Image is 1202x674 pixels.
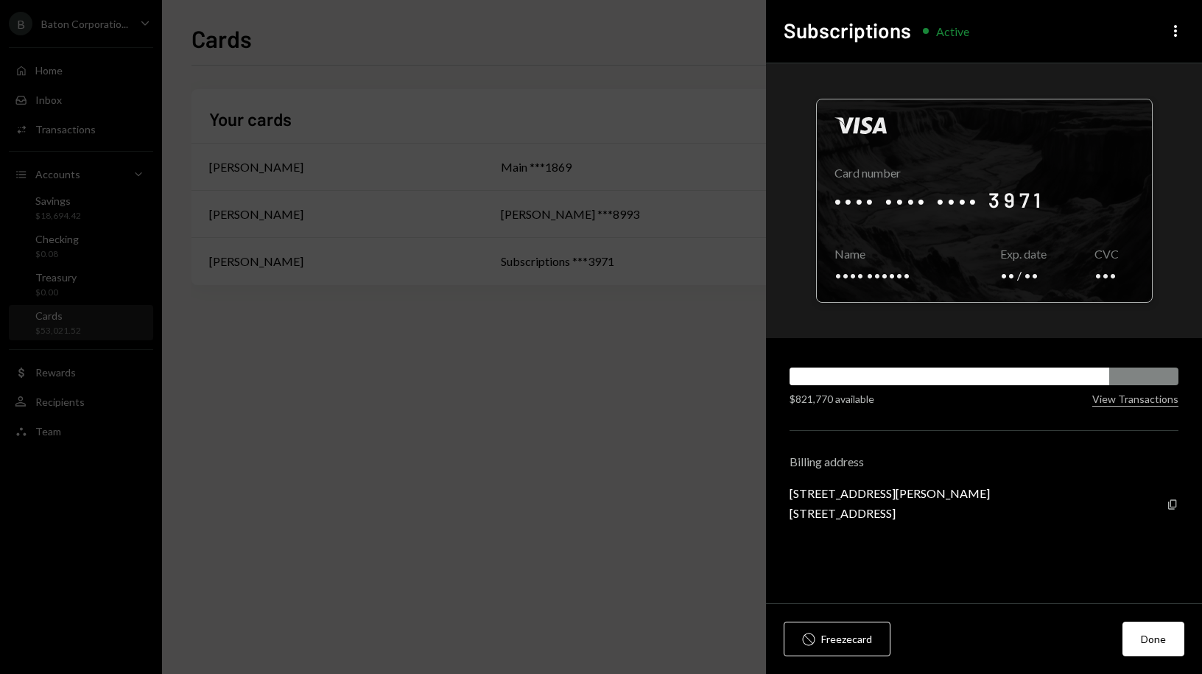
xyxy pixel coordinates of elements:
button: View Transactions [1092,393,1178,407]
button: Done [1122,622,1184,656]
div: Freeze card [821,631,872,647]
h2: Subscriptions [784,16,911,45]
div: Click to reveal [816,99,1153,303]
button: Freezecard [784,622,890,656]
div: Billing address [790,454,1178,468]
div: Active [936,24,969,38]
div: [STREET_ADDRESS][PERSON_NAME] [790,486,990,500]
div: $821,770 available [790,391,874,407]
div: [STREET_ADDRESS] [790,506,990,520]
